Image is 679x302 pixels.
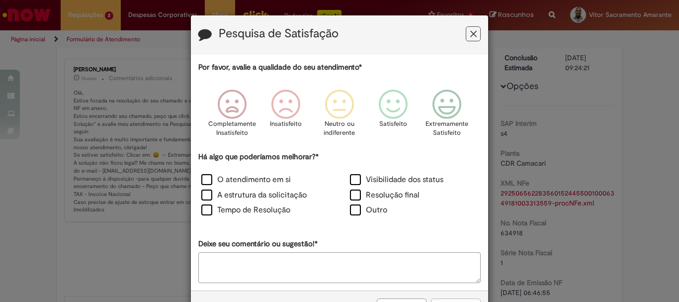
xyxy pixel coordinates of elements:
label: O atendimento em si [201,174,291,186]
label: Outro [350,204,387,216]
p: Neutro ou indiferente [322,119,357,138]
div: Insatisfeito [260,82,311,150]
p: Completamente Insatisfeito [208,119,256,138]
div: Satisfeito [368,82,419,150]
label: Pesquisa de Satisfação [219,27,339,40]
label: A estrutura da solicitação [201,190,307,201]
div: Extremamente Satisfeito [422,82,472,150]
label: Resolução final [350,190,420,201]
label: Deixe seu comentário ou sugestão!* [198,239,318,249]
label: Por favor, avalie a qualidade do seu atendimento* [198,62,362,73]
p: Satisfeito [379,119,407,129]
p: Insatisfeito [270,119,302,129]
div: Completamente Insatisfeito [206,82,257,150]
label: Visibilidade dos status [350,174,443,186]
p: Extremamente Satisfeito [425,119,468,138]
div: Há algo que poderíamos melhorar?* [198,152,481,219]
label: Tempo de Resolução [201,204,290,216]
div: Neutro ou indiferente [314,82,365,150]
